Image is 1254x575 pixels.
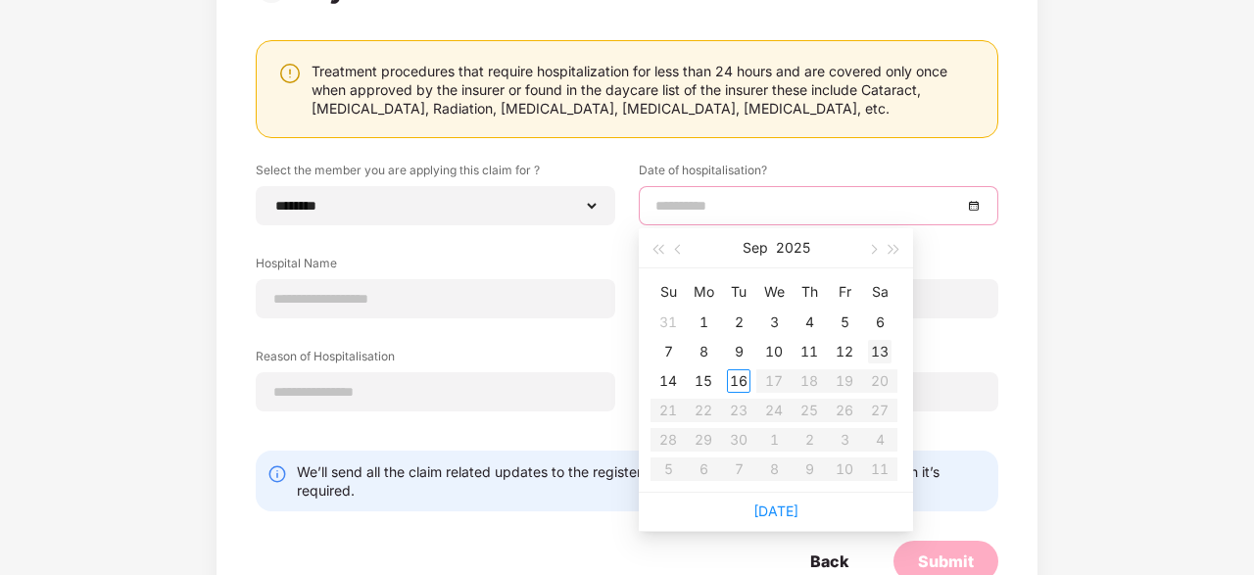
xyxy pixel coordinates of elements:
[797,340,821,363] div: 11
[256,348,615,372] label: Reason of Hospitalisation
[686,366,721,396] td: 2025-09-15
[656,369,680,393] div: 14
[639,162,998,186] label: Date of hospitalisation?
[651,308,686,337] td: 2025-08-31
[918,551,974,572] div: Submit
[727,311,750,334] div: 2
[762,311,786,334] div: 3
[727,369,750,393] div: 16
[651,337,686,366] td: 2025-09-07
[753,503,798,519] a: [DATE]
[833,340,856,363] div: 12
[862,276,897,308] th: Sa
[686,337,721,366] td: 2025-09-08
[312,62,978,118] div: Treatment procedures that require hospitalization for less than 24 hours and are covered only onc...
[792,308,827,337] td: 2025-09-04
[692,311,715,334] div: 1
[762,340,786,363] div: 10
[686,308,721,337] td: 2025-09-01
[827,276,862,308] th: Fr
[727,340,750,363] div: 9
[267,464,287,484] img: svg+xml;base64,PHN2ZyBpZD0iSW5mby0yMHgyMCIgeG1sbnM9Imh0dHA6Ly93d3cudzMub3JnLzIwMDAvc3ZnIiB3aWR0aD...
[256,162,615,186] label: Select the member you are applying this claim for ?
[827,308,862,337] td: 2025-09-05
[756,337,792,366] td: 2025-09-10
[686,276,721,308] th: Mo
[810,551,848,572] div: Back
[792,337,827,366] td: 2025-09-11
[278,62,302,85] img: svg+xml;base64,PHN2ZyBpZD0iV2FybmluZ18tXzI0eDI0IiBkYXRhLW5hbWU9Ildhcm5pbmcgLSAyNHgyNCIgeG1sbnM9Im...
[256,255,615,279] label: Hospital Name
[776,228,810,267] button: 2025
[756,276,792,308] th: We
[721,276,756,308] th: Tu
[692,340,715,363] div: 8
[743,228,768,267] button: Sep
[721,308,756,337] td: 2025-09-02
[827,337,862,366] td: 2025-09-12
[833,311,856,334] div: 5
[651,276,686,308] th: Su
[756,308,792,337] td: 2025-09-03
[868,311,892,334] div: 6
[868,340,892,363] div: 13
[297,462,987,500] div: We’ll send all the claim related updates to the registered mobile number/email and call only when...
[792,276,827,308] th: Th
[692,369,715,393] div: 15
[862,308,897,337] td: 2025-09-06
[656,311,680,334] div: 31
[721,366,756,396] td: 2025-09-16
[862,337,897,366] td: 2025-09-13
[797,311,821,334] div: 4
[656,340,680,363] div: 7
[651,366,686,396] td: 2025-09-14
[721,337,756,366] td: 2025-09-09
